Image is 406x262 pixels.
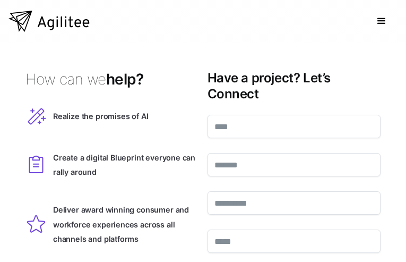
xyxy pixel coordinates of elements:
[53,202,199,246] div: Deliver award winning consumer and workforce experiences across all channels and platforms
[25,70,106,88] span: How can we
[25,70,199,89] h3: help?
[8,11,90,32] a: home
[208,70,381,102] h3: Have a project? Let’s Connect
[53,109,148,123] div: Realize the promises of AI
[366,5,398,37] div: menu
[53,150,199,179] div: Create a digital Blueprint everyone can rally around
